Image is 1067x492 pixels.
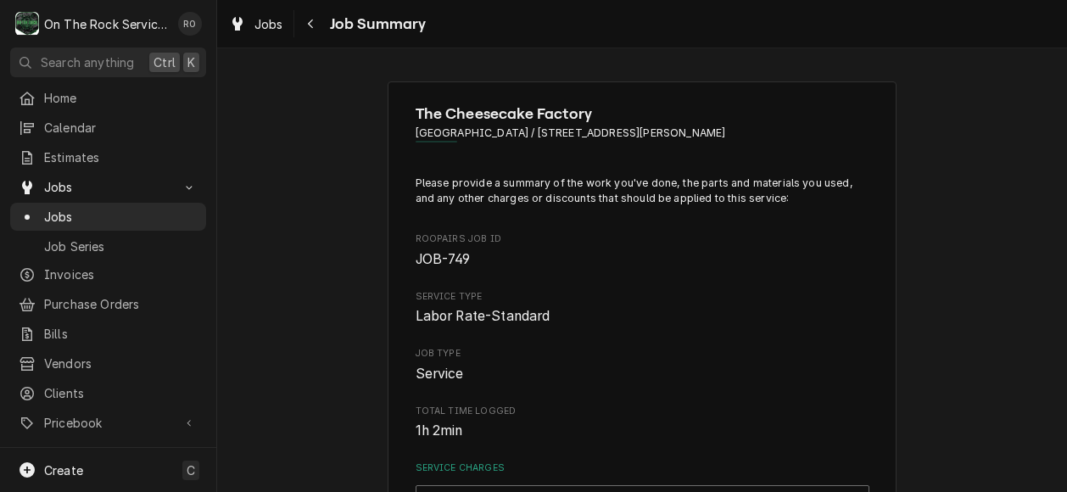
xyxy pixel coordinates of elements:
span: Calendar [44,119,198,137]
span: Address [416,126,869,141]
span: JOB-749 [416,251,471,267]
a: Clients [10,379,206,407]
span: Invoices [44,266,198,283]
a: Vendors [10,349,206,377]
a: Go to Pricebook [10,409,206,437]
button: Search anythingCtrlK [10,48,206,77]
span: Bills [44,325,198,343]
span: Job Type [416,364,869,384]
span: Roopairs Job ID [416,232,869,246]
div: Rich Ortega's Avatar [178,12,202,36]
div: RO [178,12,202,36]
a: Bills [10,320,206,348]
span: Reports [44,445,198,463]
span: Job Type [416,347,869,361]
span: Name [416,103,869,126]
span: Ctrl [154,53,176,71]
span: Labor Rate-Standard [416,308,550,324]
span: Service Type [416,290,869,304]
div: O [15,12,39,36]
span: Total Time Logged [416,405,869,418]
span: Search anything [41,53,134,71]
a: Estimates [10,143,206,171]
div: On The Rock Services's Avatar [15,12,39,36]
span: 1h 2min [416,422,463,439]
label: Service Charges [416,461,869,475]
span: Clients [44,384,198,402]
span: Estimates [44,148,198,166]
button: Navigate back [298,10,325,37]
span: Vendors [44,355,198,372]
span: Roopairs Job ID [416,249,869,270]
a: Home [10,84,206,112]
span: Jobs [254,15,283,33]
a: Calendar [10,114,206,142]
span: Jobs [44,178,172,196]
span: Purchase Orders [44,295,198,313]
div: Service Type [416,290,869,327]
span: Job Series [44,238,198,255]
div: Roopairs Job ID [416,232,869,269]
span: Pricebook [44,414,172,432]
div: Total Time Logged [416,405,869,441]
a: Jobs [10,203,206,231]
a: Jobs [222,10,290,38]
a: Go to Jobs [10,173,206,201]
a: Reports [10,440,206,468]
div: Client Information [416,103,869,154]
span: Home [44,89,198,107]
a: Purchase Orders [10,290,206,318]
span: Total Time Logged [416,421,869,441]
span: Job Summary [325,13,427,36]
span: Create [44,463,83,478]
span: C [187,461,195,479]
p: Please provide a summary of the work you've done, the parts and materials you used, and any other... [416,176,869,207]
span: K [187,53,195,71]
div: Job Type [416,347,869,383]
a: Job Series [10,232,206,260]
span: Service [416,366,464,382]
div: On The Rock Services [44,15,169,33]
a: Invoices [10,260,206,288]
span: Service Type [416,306,869,327]
span: Jobs [44,208,198,226]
